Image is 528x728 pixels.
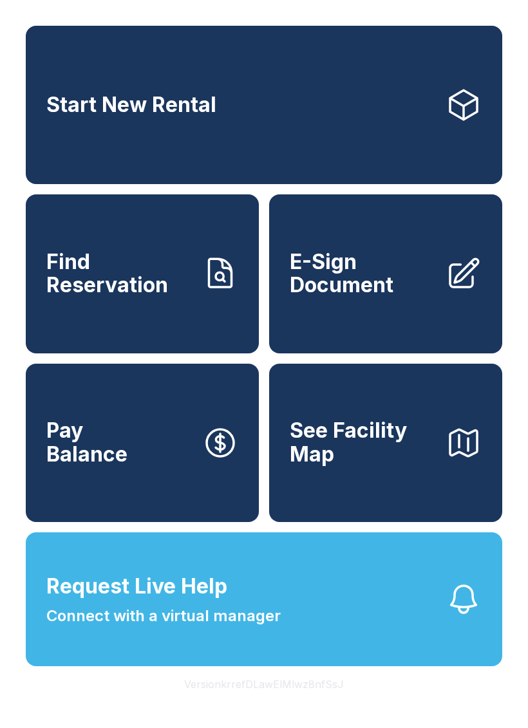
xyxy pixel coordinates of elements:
span: See Facility Map [290,419,435,466]
span: Request Live Help [46,571,227,602]
span: Start New Rental [46,93,216,117]
span: Pay Balance [46,419,127,466]
button: VersionkrrefDLawElMlwz8nfSsJ [174,666,354,702]
a: Start New Rental [26,26,502,184]
span: Connect with a virtual manager [46,604,281,628]
span: E-Sign Document [290,250,435,297]
a: E-Sign Document [269,194,502,353]
button: See Facility Map [269,364,502,522]
a: Find Reservation [26,194,259,353]
button: Request Live HelpConnect with a virtual manager [26,532,502,666]
button: PayBalance [26,364,259,522]
span: Find Reservation [46,250,192,297]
